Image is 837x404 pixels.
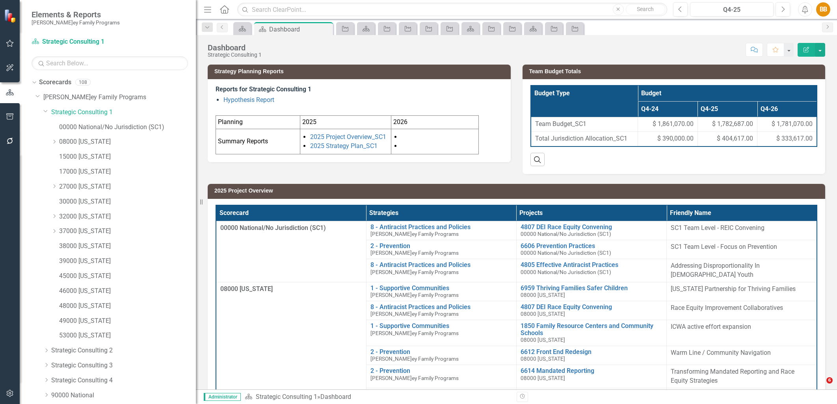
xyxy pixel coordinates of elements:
[637,6,654,12] span: Search
[826,377,833,384] span: 6
[370,311,459,317] span: [PERSON_NAME]ey Family Programs
[370,285,512,292] a: 1 - Supportive Communities
[810,377,829,396] iframe: Intercom live chat
[521,292,565,298] span: 08000 [US_STATE]
[245,393,511,402] div: »
[366,301,516,320] td: Double-Click to Edit Right Click for Context Menu
[59,331,196,340] a: 53000 [US_STATE]
[816,2,830,17] button: BB
[521,311,565,317] span: 08000 [US_STATE]
[529,69,822,74] h3: Team Budget Totals
[220,224,326,232] span: 00000 National/No Jurisdiction (SC1)
[391,115,478,129] td: 2026
[366,240,516,259] td: Double-Click to Edit Right Click for Context Menu
[269,24,331,34] div: Dashboard
[772,120,813,129] span: $ 1,781,070.00
[216,115,300,129] td: Planning
[667,365,817,388] td: Double-Click to Edit
[671,262,760,278] span: Addressing Disproportionality In [DEMOGRAPHIC_DATA] Youth
[370,304,512,311] a: 8 - Antiracist Practices and Policies
[717,134,753,143] span: $ 404,617.00
[370,292,459,298] span: [PERSON_NAME]ey Family Programs
[657,134,694,143] span: $ 390,000.00
[521,243,662,250] a: 6606 Prevention Practices
[626,4,665,15] button: Search
[516,259,666,282] td: Double-Click to Edit Right Click for Context Menu
[521,304,662,311] a: 4807 DEI Race Equity Convening
[671,368,794,384] span: Transforming Mandated Reporting and Race Equity Strategies
[370,224,512,231] a: 8 - Antiracist Practices and Policies
[671,349,771,356] span: Warm Line / Community Navigation
[366,365,516,388] td: Double-Click to Edit Right Click for Context Menu
[366,282,516,301] td: Double-Click to Edit Right Click for Context Menu
[59,287,196,296] a: 46000 [US_STATE]
[667,301,817,320] td: Double-Click to Edit
[521,322,662,336] a: 1850 Family Resource Centers and Community Schools
[690,2,774,17] button: Q4-25
[712,120,753,129] span: $ 1,782,687.00
[59,242,196,251] a: 38000 [US_STATE]
[521,375,565,381] span: 08000 [US_STATE]
[51,346,196,355] a: Strategic Consulting 2
[51,108,196,117] a: Strategic Consulting 1
[59,272,196,281] a: 45000 [US_STATE]
[521,269,611,275] span: 00000 National/No Jurisdiction (SC1)
[59,197,196,206] a: 30000 [US_STATE]
[223,96,274,104] a: Hypothesis Report
[208,52,262,58] div: Strategic Consulting 1
[59,123,196,132] a: 00000 National/No Jurisdiction (SC1)
[516,346,666,365] td: Double-Click to Edit Right Click for Context Menu
[59,167,196,176] a: 17000 [US_STATE]
[667,282,817,301] td: Double-Click to Edit
[671,323,751,330] span: ICWA active effort expansion
[667,240,817,259] td: Double-Click to Edit
[667,259,817,282] td: Double-Click to Edit
[204,393,241,401] span: Administrator
[4,9,18,23] img: ClearPoint Strategy
[59,137,196,146] a: 08000 [US_STATE]
[370,243,512,250] a: 2 - Prevention
[208,43,262,52] div: Dashboard
[43,93,196,102] a: [PERSON_NAME]ey Family Programs
[535,134,634,143] span: Total Jurisdiction Allocation_SC1
[310,142,378,150] a: 2025 Strategy Plan_SC1
[521,285,662,292] a: 6959 Thriving Families Safer Children
[370,375,459,381] span: [PERSON_NAME]ey Family Programs
[366,221,516,240] td: Double-Click to Edit Right Click for Context Menu
[32,19,120,26] small: [PERSON_NAME]ey Family Programs
[366,320,516,346] td: Double-Click to Edit Right Click for Context Menu
[516,282,666,301] td: Double-Click to Edit Right Click for Context Menu
[59,152,196,161] a: 15000 [US_STATE]
[214,69,507,74] h3: Strategy Planning Reports
[59,227,196,236] a: 37000 [US_STATE]
[516,221,666,240] td: Double-Click to Edit Right Click for Context Menu
[516,365,666,388] td: Double-Click to Edit Right Click for Context Menu
[521,231,611,237] span: 00000 National/No Jurisdiction (SC1)
[59,212,196,221] a: 32000 [US_STATE]
[516,320,666,346] td: Double-Click to Edit Right Click for Context Menu
[370,250,459,256] span: [PERSON_NAME]ey Family Programs
[32,37,130,46] a: Strategic Consulting 1
[59,182,196,191] a: 27000 [US_STATE]
[521,367,662,374] a: 6614 Mandated Reporting
[516,301,666,320] td: Double-Click to Edit Right Click for Context Menu
[521,250,611,256] span: 00000 National/No Jurisdiction (SC1)
[671,224,764,232] span: SC1 Team Level - REIC Convening
[521,348,662,356] a: 6612 Front End Redesign
[370,367,512,374] a: 2 - Prevention
[370,348,512,356] a: 2 - Prevention
[370,231,459,237] span: [PERSON_NAME]ey Family Programs
[653,120,694,129] span: $ 1,861,070.00
[521,356,565,362] span: 08000 [US_STATE]
[521,261,662,269] a: 4805 Effective Antiracist Practices
[59,257,196,266] a: 39000 [US_STATE]
[220,285,273,293] span: 08000 [US_STATE]
[370,269,459,275] span: [PERSON_NAME]ey Family Programs
[237,3,667,17] input: Search ClearPoint...
[693,5,771,15] div: Q4-25
[51,391,196,400] a: 90000 National
[310,133,386,141] a: 2025 Project Overview_SC1
[667,346,817,365] td: Double-Click to Edit
[320,393,351,400] div: Dashboard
